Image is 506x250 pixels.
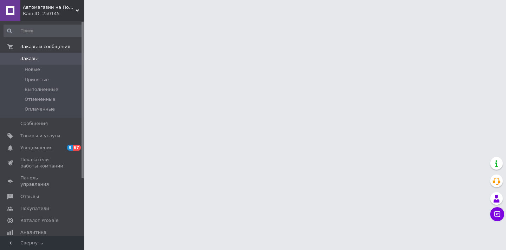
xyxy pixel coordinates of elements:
span: Отмененные [25,96,55,103]
span: Уведомления [20,145,52,151]
span: Аналитика [20,229,46,236]
div: Ваш ID: 250145 [23,11,84,17]
span: Показатели работы компании [20,157,65,169]
span: Выполненные [25,86,58,93]
span: Товары и услуги [20,133,60,139]
span: Покупатели [20,205,49,212]
span: Принятые [25,77,49,83]
span: Заказы [20,55,38,62]
span: Каталог ProSale [20,217,58,224]
span: 9 [67,145,73,151]
span: Оплаченные [25,106,55,112]
span: Автомагазин на Позняках [23,4,76,11]
span: Новые [25,66,40,73]
input: Поиск [4,25,83,37]
button: Чат с покупателем [490,207,504,221]
span: Сообщения [20,120,48,127]
span: Панель управления [20,175,65,187]
span: Заказы и сообщения [20,44,70,50]
span: Отзывы [20,193,39,200]
span: 67 [73,145,81,151]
